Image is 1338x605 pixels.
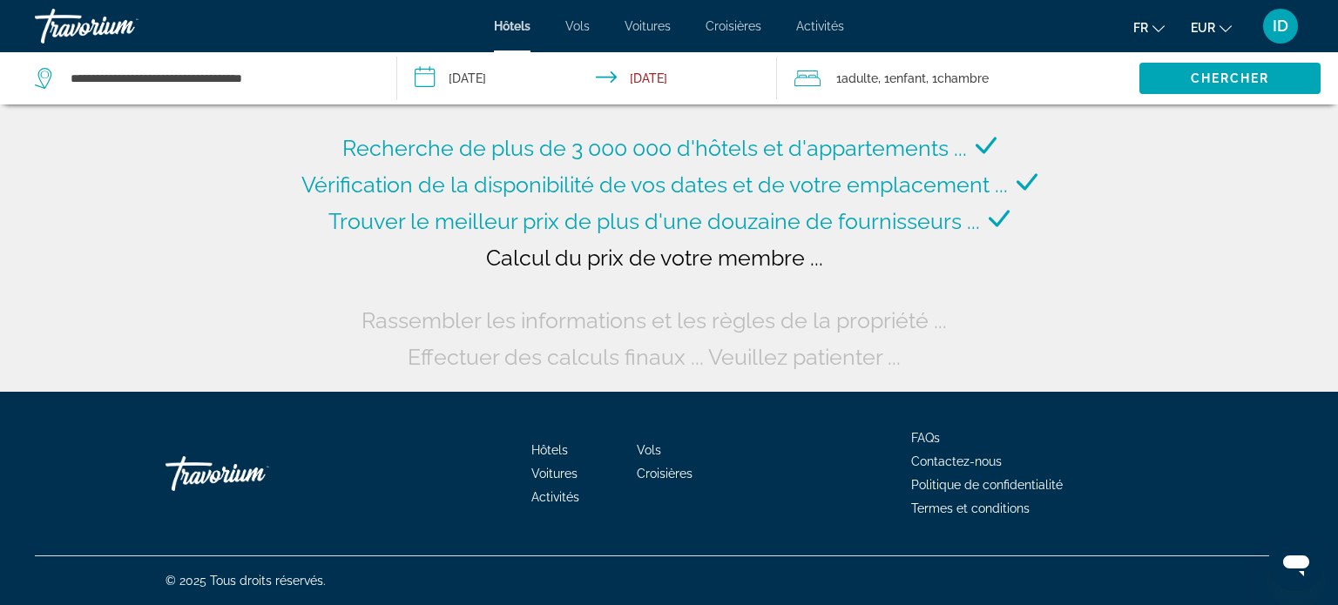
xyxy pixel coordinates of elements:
a: Contactez-nous [911,454,1002,468]
button: User Menu [1258,8,1303,44]
a: Travorium [35,3,209,49]
a: Hôtels [494,19,530,33]
span: Trouver le meilleur prix de plus d'une douzaine de fournisseurs ... [328,208,980,234]
span: Rassembler les informations et les règles de la propriété ... [362,307,947,333]
a: Travorium [166,447,340,500]
button: Travelers: 1 adult, 1 child [777,52,1139,104]
a: Voitures [531,467,578,481]
span: Adulte [841,71,878,85]
a: Vols [565,19,590,33]
span: Chambre [937,71,989,85]
button: Chercher [1139,63,1321,94]
iframe: Bouton de lancement de la fenêtre de messagerie [1268,535,1324,591]
button: Check-in date: Oct 27, 2025 Check-out date: Oct 31, 2025 [397,52,777,104]
span: fr [1133,21,1148,35]
span: EUR [1191,21,1215,35]
a: Termes et conditions [911,501,1030,515]
a: FAQs [911,431,940,445]
a: Hôtels [531,443,568,457]
span: ID [1273,17,1288,35]
span: Chercher [1191,71,1270,85]
span: 1 [836,66,878,91]
span: Vérification de la disponibilité de vos dates et de votre emplacement ... [301,171,1008,198]
span: Recherche de plus de 3 000 000 d'hôtels et d'appartements ... [342,135,967,161]
a: Activités [796,19,844,33]
span: Enfant [889,71,926,85]
span: , 1 [926,66,989,91]
span: © 2025 Tous droits réservés. [166,574,326,588]
span: , 1 [878,66,926,91]
a: Voitures [625,19,671,33]
a: Activités [531,490,579,504]
a: Croisières [637,467,693,481]
button: Change language [1133,15,1165,40]
a: Vols [637,443,661,457]
span: Calcul du prix de votre membre ... [486,245,823,271]
button: Change currency [1191,15,1232,40]
a: Politique de confidentialité [911,478,1063,492]
a: Croisières [706,19,761,33]
span: Effectuer des calculs finaux ... Veuillez patienter ... [408,344,901,370]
